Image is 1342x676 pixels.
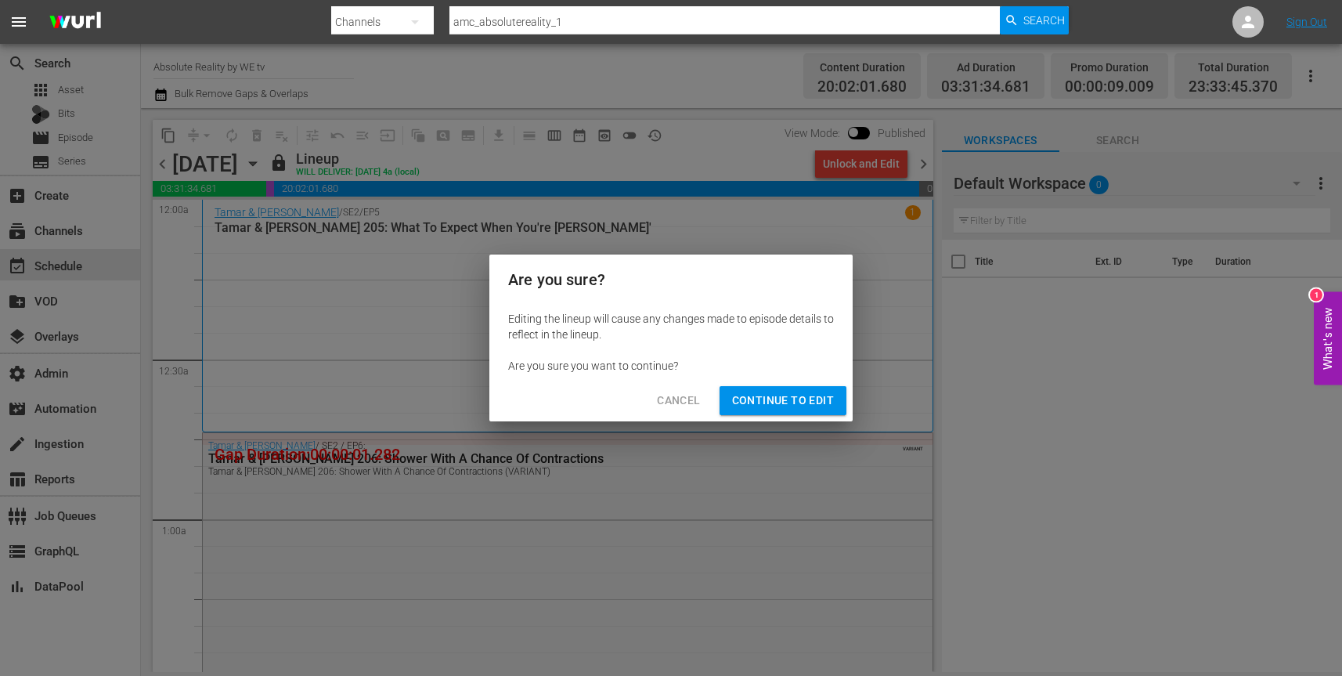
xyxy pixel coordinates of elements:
[508,311,834,342] div: Editing the lineup will cause any changes made to episode details to reflect in the lineup.
[38,4,113,41] img: ans4CAIJ8jUAAAAAAAAAAAAAAAAAAAAAAAAgQb4GAAAAAAAAAAAAAAAAAAAAAAAAJMjXAAAAAAAAAAAAAAAAAAAAAAAAgAT5G...
[1310,288,1322,301] div: 1
[508,267,834,292] h2: Are you sure?
[1286,16,1327,28] a: Sign Out
[508,358,834,374] div: Are you sure you want to continue?
[1314,291,1342,385] button: Open Feedback Widget
[732,391,834,410] span: Continue to Edit
[9,13,28,31] span: menu
[720,386,846,415] button: Continue to Edit
[1023,6,1065,34] span: Search
[657,391,700,410] span: Cancel
[644,386,712,415] button: Cancel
